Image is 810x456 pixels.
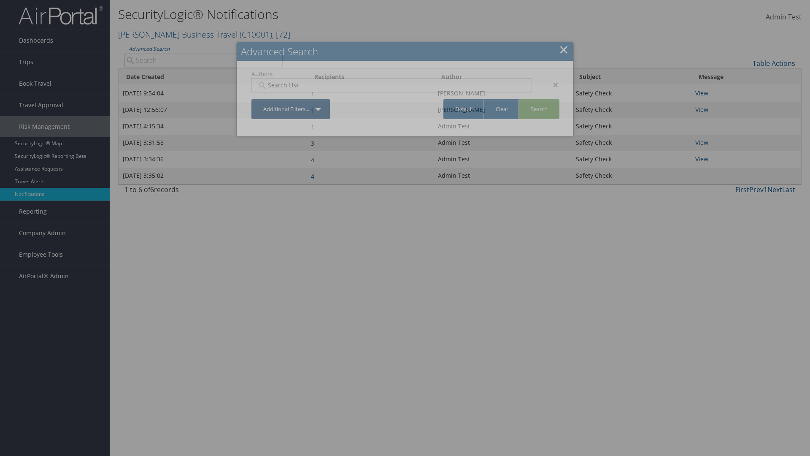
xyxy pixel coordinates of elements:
[257,81,304,90] input: Search Users
[237,42,573,61] h2: Advanced Search
[443,99,485,119] a: Default
[518,99,559,119] a: Search
[483,99,520,119] a: Clear
[251,99,330,119] a: Additional Filters...
[251,70,532,78] label: Authors
[559,41,569,58] a: Close
[538,80,565,90] div: ×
